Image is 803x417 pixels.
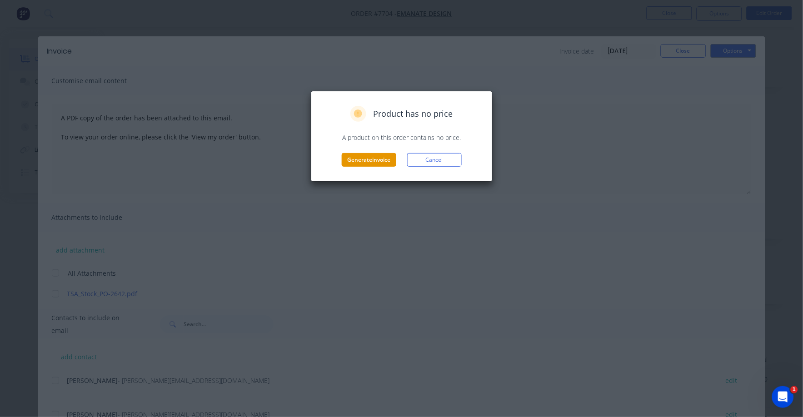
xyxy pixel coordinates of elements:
[791,386,798,393] span: 1
[320,133,483,142] p: A product on this order contains no price.
[342,153,396,167] button: Generateinvoice
[772,386,794,408] iframe: Intercom live chat
[374,108,453,120] span: Product has no price
[407,153,462,167] button: Cancel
